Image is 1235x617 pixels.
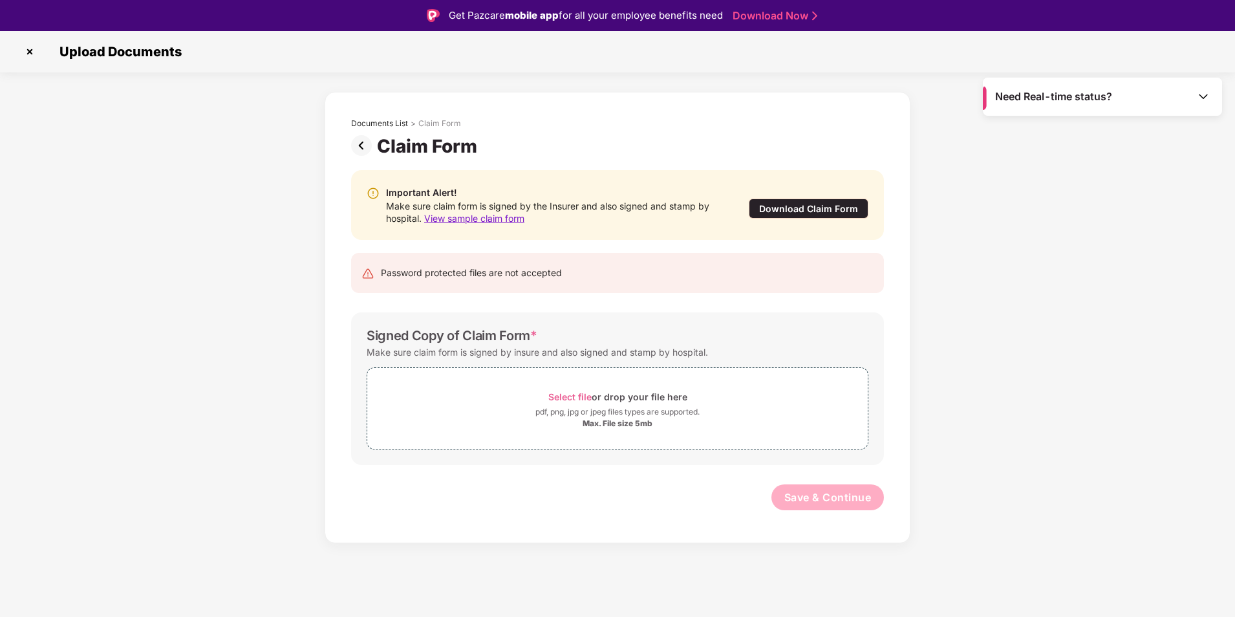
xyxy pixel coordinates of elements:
img: Logo [427,9,440,22]
div: > [411,118,416,129]
div: pdf, png, jpg or jpeg files types are supported. [535,406,700,418]
div: Claim Form [377,135,482,157]
div: Max. File size 5mb [583,418,652,429]
div: Make sure claim form is signed by the Insurer and also signed and stamp by hospital. [386,200,722,224]
button: Save & Continue [771,484,885,510]
div: Important Alert! [386,186,722,200]
div: Make sure claim form is signed by insure and also signed and stamp by hospital. [367,343,708,361]
div: Signed Copy of Claim Form [367,328,537,343]
img: svg+xml;base64,PHN2ZyB4bWxucz0iaHR0cDovL3d3dy53My5vcmcvMjAwMC9zdmciIHdpZHRoPSIyNCIgaGVpZ2h0PSIyNC... [361,267,374,280]
div: Download Claim Form [749,199,868,219]
span: Upload Documents [47,44,188,60]
div: or drop your file here [548,388,687,406]
div: Get Pazcare for all your employee benefits need [449,8,723,23]
strong: mobile app [505,9,559,21]
img: svg+xml;base64,PHN2ZyBpZD0iQ3Jvc3MtMzJ4MzIiIHhtbG5zPSJodHRwOi8vd3d3LnczLm9yZy8yMDAwL3N2ZyIgd2lkdG... [19,41,40,62]
img: Stroke [812,9,817,23]
div: Password protected files are not accepted [381,266,562,280]
div: Documents List [351,118,408,129]
span: View sample claim form [424,213,524,224]
div: Claim Form [418,118,461,129]
span: Select fileor drop your file herepdf, png, jpg or jpeg files types are supported.Max. File size 5mb [367,378,868,439]
img: svg+xml;base64,PHN2ZyBpZD0iUHJldi0zMngzMiIgeG1sbnM9Imh0dHA6Ly93d3cudzMub3JnLzIwMDAvc3ZnIiB3aWR0aD... [351,135,377,156]
span: Select file [548,391,592,402]
img: svg+xml;base64,PHN2ZyBpZD0iV2FybmluZ18tXzIweDIwIiBkYXRhLW5hbWU9Ildhcm5pbmcgLSAyMHgyMCIgeG1sbnM9Im... [367,187,380,200]
img: Toggle Icon [1197,90,1210,103]
a: Download Now [733,9,813,23]
span: Need Real-time status? [995,90,1112,103]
